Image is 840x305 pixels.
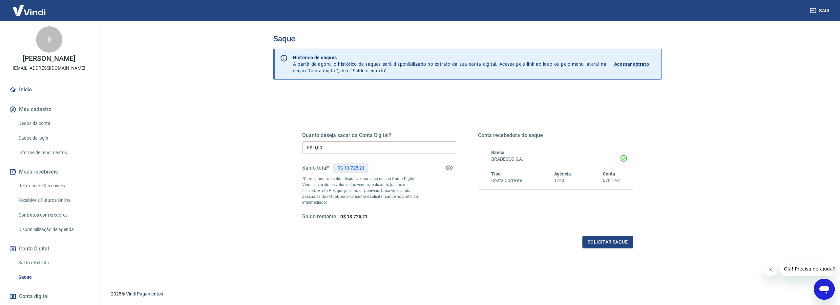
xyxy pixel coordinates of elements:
span: Agência [554,171,571,176]
h5: Saldo total*: [302,165,331,171]
h5: Quanto deseja sacar da Conta Digital? [302,132,457,139]
a: Recebíveis Futuros Online [16,194,90,207]
div: Domain: [DOMAIN_NAME] [17,17,72,22]
a: Saque [16,270,90,284]
p: *Corresponde ao saldo disponível para uso na sua Conta Digital Vindi. Incluindo os valores das ve... [302,176,418,205]
button: Meus recebíveis [8,165,90,179]
a: Início [8,82,90,97]
span: R$ 13.725,21 [340,214,367,219]
p: [EMAIL_ADDRESS][DOMAIN_NAME] [13,65,85,72]
p: Histórico de saques [293,54,606,61]
a: Acessar extrato [614,54,656,74]
span: Banco [491,150,504,155]
h6: 67819-8 [603,177,620,184]
img: tab_keywords_by_traffic_grey.svg [65,38,71,43]
a: Relatório de Recebíveis [16,179,90,193]
a: Dados da conta [16,117,90,130]
a: Informe de rendimentos [16,146,90,159]
img: tab_domain_overview_orange.svg [18,38,23,43]
h3: Saque [273,34,662,43]
a: Vindi Pagamentos [126,291,163,296]
p: R$ 13.725,21 [337,165,364,172]
span: Tipo [491,171,501,176]
div: Keywords by Traffic [73,39,111,43]
a: Disponibilização de agenda [16,223,90,236]
h6: Conta Corrente [491,177,522,184]
a: Saldo e Extrato [16,256,90,270]
span: Conta [603,171,615,176]
span: Conta digital [19,292,49,301]
div: Domain Overview [25,39,59,43]
a: Contratos com credores [16,208,90,222]
iframe: Message from company [780,262,835,276]
h5: Saldo restante: [302,213,338,220]
h5: Conta recebedora do saque [478,132,633,139]
img: logo_orange.svg [10,11,16,16]
button: Sair [808,5,832,17]
iframe: Button to launch messaging window [814,279,835,300]
a: Conta digital [8,289,90,304]
img: Vindi [8,0,51,20]
p: A partir de agora, o histórico de saques será disponibilizado no extrato da sua conta digital. Ac... [293,54,606,74]
span: Olá! Precisa de ajuda? [4,5,55,10]
button: Meu cadastro [8,102,90,117]
img: website_grey.svg [10,17,16,22]
iframe: Close message [764,263,777,276]
p: Acessar extrato [614,61,649,67]
div: B [36,26,62,53]
button: Solicitar saque [582,236,633,248]
div: v 4.0.25 [18,11,32,16]
a: Dados de login [16,131,90,145]
p: 2025 © [111,291,824,297]
h6: 1743 [554,177,571,184]
p: [PERSON_NAME] [23,55,75,62]
button: Conta Digital [8,242,90,256]
h6: BRADESCO S.A. [491,156,620,163]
